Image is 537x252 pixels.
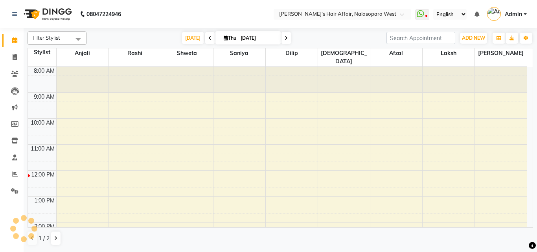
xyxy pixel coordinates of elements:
span: Anjali [57,48,109,58]
img: Admin [487,7,501,21]
div: 11:00 AM [29,145,56,153]
span: Laksh [423,48,474,58]
span: [DEMOGRAPHIC_DATA] [318,48,370,66]
span: Afzal [370,48,422,58]
span: Saniya [213,48,265,58]
span: Admin [505,10,522,18]
div: 8:00 AM [32,67,56,75]
span: Shweta [161,48,213,58]
img: logo [20,3,74,25]
div: 2:00 PM [33,223,56,231]
span: Filter Stylist [33,35,60,41]
div: 10:00 AM [29,119,56,127]
span: Thu [222,35,238,41]
b: 08047224946 [86,3,121,25]
button: ADD NEW [460,33,487,44]
div: 12:00 PM [29,171,56,179]
span: Dilip [266,48,318,58]
div: 9:00 AM [32,93,56,101]
span: 1 / 2 [39,234,50,243]
div: 1:00 PM [33,197,56,205]
input: Search Appointment [386,32,455,44]
div: Stylist [28,48,56,57]
span: [DATE] [182,32,204,44]
input: 2025-09-04 [238,32,278,44]
span: [PERSON_NAME] [475,48,527,58]
span: ADD NEW [462,35,485,41]
span: Rashi [109,48,161,58]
